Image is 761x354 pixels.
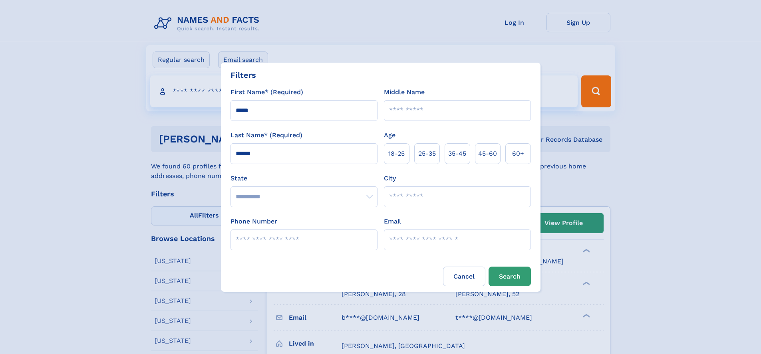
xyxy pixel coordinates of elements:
[230,87,303,97] label: First Name* (Required)
[384,174,396,183] label: City
[230,174,378,183] label: State
[388,149,405,158] span: 18‑25
[230,217,277,226] label: Phone Number
[512,149,524,158] span: 60+
[478,149,497,158] span: 45‑60
[489,267,531,286] button: Search
[384,131,395,140] label: Age
[384,87,425,97] label: Middle Name
[384,217,401,226] label: Email
[443,267,485,286] label: Cancel
[448,149,466,158] span: 35‑45
[230,69,256,81] div: Filters
[230,131,302,140] label: Last Name* (Required)
[418,149,436,158] span: 25‑35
